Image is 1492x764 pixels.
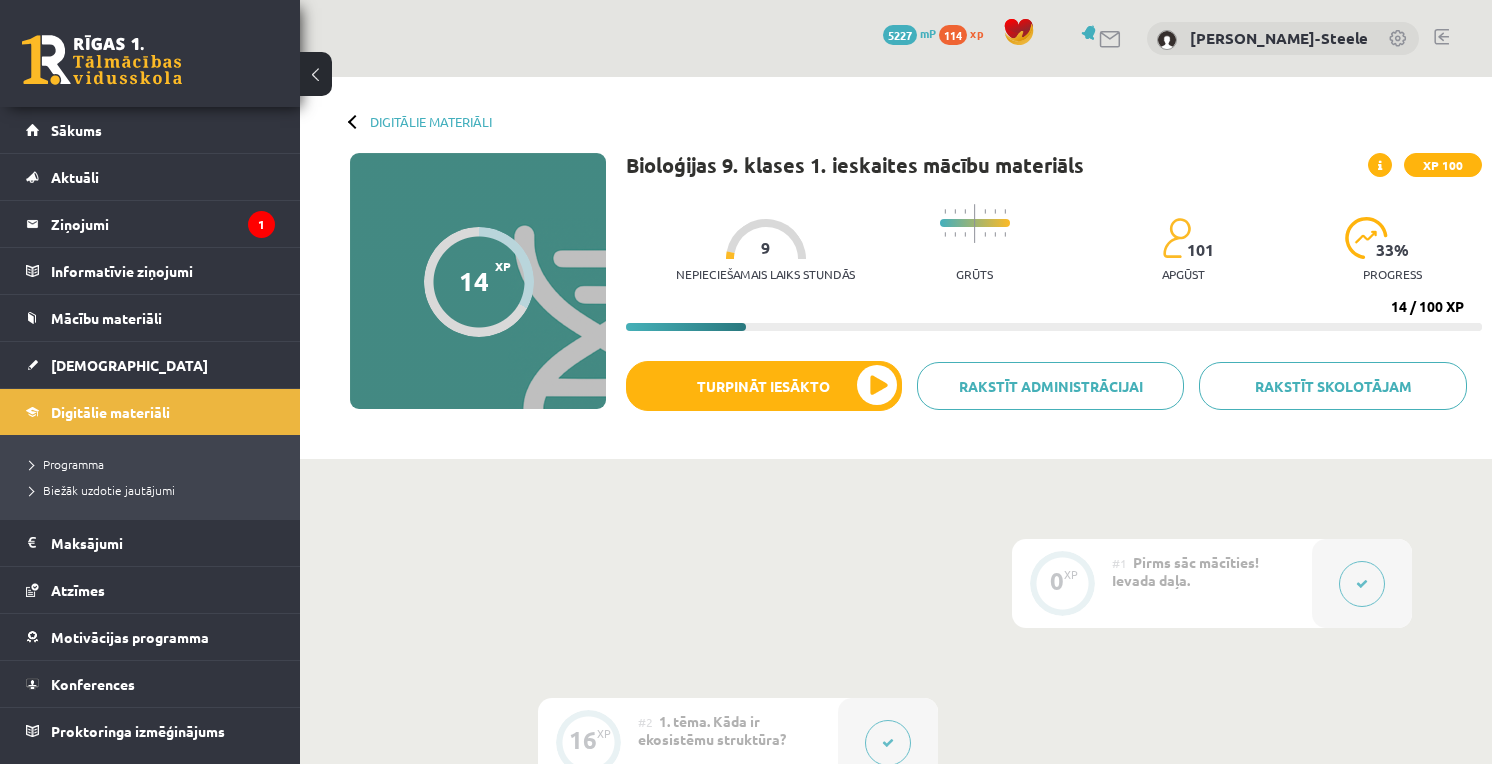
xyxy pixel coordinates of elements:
[1199,362,1467,410] a: Rakstīt skolotājam
[248,211,275,238] i: 1
[917,362,1185,410] a: Rakstīt administrācijai
[569,731,597,749] div: 16
[1004,232,1006,237] img: icon-short-line-57e1e144782c952c97e751825c79c345078a6d821885a25fce030b3d8c18986b.svg
[26,567,275,613] a: Atzīmes
[638,714,653,730] span: #2
[994,232,996,237] img: icon-short-line-57e1e144782c952c97e751825c79c345078a6d821885a25fce030b3d8c18986b.svg
[26,201,275,247] a: Ziņojumi1
[984,209,986,214] img: icon-short-line-57e1e144782c952c97e751825c79c345078a6d821885a25fce030b3d8c18986b.svg
[30,455,280,473] a: Programma
[26,389,275,435] a: Digitālie materiāli
[954,232,956,237] img: icon-short-line-57e1e144782c952c97e751825c79c345078a6d821885a25fce030b3d8c18986b.svg
[370,114,492,129] a: Digitālie materiāli
[26,154,275,200] a: Aktuāli
[51,581,105,599] span: Atzīmes
[944,209,946,214] img: icon-short-line-57e1e144782c952c97e751825c79c345078a6d821885a25fce030b3d8c18986b.svg
[1112,555,1127,571] span: #1
[1004,209,1006,214] img: icon-short-line-57e1e144782c952c97e751825c79c345078a6d821885a25fce030b3d8c18986b.svg
[626,361,902,411] button: Turpināt iesākto
[30,456,104,472] span: Programma
[51,403,170,421] span: Digitālie materiāli
[1112,553,1259,589] span: Pirms sāc mācīties! Ievada daļa.
[22,35,182,85] a: Rīgas 1. Tālmācības vidusskola
[1376,241,1410,259] span: 33 %
[51,722,225,740] span: Proktoringa izmēģinājums
[1404,153,1482,177] span: XP 100
[1190,28,1368,48] a: [PERSON_NAME]-Steele
[26,248,275,294] a: Informatīvie ziņojumi
[994,209,996,214] img: icon-short-line-57e1e144782c952c97e751825c79c345078a6d821885a25fce030b3d8c18986b.svg
[956,267,993,281] p: Grūts
[1162,267,1205,281] p: apgūst
[1363,267,1422,281] p: progress
[459,266,489,296] div: 14
[970,25,983,41] span: xp
[26,708,275,754] a: Proktoringa izmēģinājums
[597,728,611,739] div: XP
[26,614,275,660] a: Motivācijas programma
[883,25,936,41] a: 5227 mP
[1050,572,1064,590] div: 0
[626,153,1084,177] h1: Bioloģijas 9. klases 1. ieskaites mācību materiāls
[1064,569,1078,580] div: XP
[26,107,275,153] a: Sākums
[51,309,162,327] span: Mācību materiāli
[638,712,786,748] span: 1. tēma. Kāda ir ekosistēmu struktūra?
[51,201,275,247] legend: Ziņojumi
[51,628,209,646] span: Motivācijas programma
[26,342,275,388] a: [DEMOGRAPHIC_DATA]
[1187,241,1214,259] span: 101
[495,259,511,273] span: XP
[1345,217,1388,259] img: icon-progress-161ccf0a02000e728c5f80fcf4c31c7af3da0e1684b2b1d7c360e028c24a22f1.svg
[939,25,993,41] a: 114 xp
[26,520,275,566] a: Maksājumi
[51,520,275,566] legend: Maksājumi
[51,121,102,139] span: Sākums
[974,204,976,243] img: icon-long-line-d9ea69661e0d244f92f715978eff75569469978d946b2353a9bb055b3ed8787d.svg
[51,248,275,294] legend: Informatīvie ziņojumi
[30,481,280,499] a: Biežāk uzdotie jautājumi
[676,267,855,281] p: Nepieciešamais laiks stundās
[30,482,175,498] span: Biežāk uzdotie jautājumi
[964,232,966,237] img: icon-short-line-57e1e144782c952c97e751825c79c345078a6d821885a25fce030b3d8c18986b.svg
[939,25,967,45] span: 114
[883,25,917,45] span: 5227
[51,168,99,186] span: Aktuāli
[984,232,986,237] img: icon-short-line-57e1e144782c952c97e751825c79c345078a6d821885a25fce030b3d8c18986b.svg
[26,661,275,707] a: Konferences
[964,209,966,214] img: icon-short-line-57e1e144782c952c97e751825c79c345078a6d821885a25fce030b3d8c18986b.svg
[1162,217,1191,259] img: students-c634bb4e5e11cddfef0936a35e636f08e4e9abd3cc4e673bd6f9a4125e45ecb1.svg
[51,356,208,374] span: [DEMOGRAPHIC_DATA]
[26,295,275,341] a: Mācību materiāli
[944,232,946,237] img: icon-short-line-57e1e144782c952c97e751825c79c345078a6d821885a25fce030b3d8c18986b.svg
[1157,30,1177,50] img: Ēriks Jurģis Zuments-Steele
[954,209,956,214] img: icon-short-line-57e1e144782c952c97e751825c79c345078a6d821885a25fce030b3d8c18986b.svg
[920,25,936,41] span: mP
[51,675,135,693] span: Konferences
[761,239,770,257] span: 9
